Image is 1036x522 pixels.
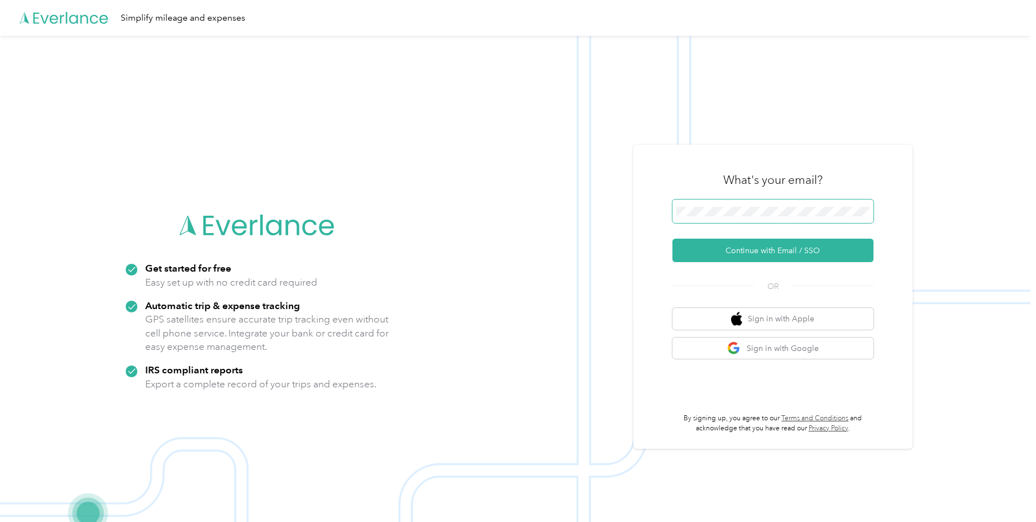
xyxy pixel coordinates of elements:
button: Continue with Email / SSO [672,239,873,262]
h3: What's your email? [723,172,823,188]
button: apple logoSign in with Apple [672,308,873,330]
p: Export a complete record of your trips and expenses. [145,377,376,391]
strong: IRS compliant reports [145,364,243,376]
img: google logo [727,341,741,355]
p: By signing up, you agree to our and acknowledge that you have read our . [672,414,873,433]
strong: Get started for free [145,262,231,274]
strong: Automatic trip & expense tracking [145,300,300,311]
span: OR [753,281,792,292]
a: Privacy Policy [809,424,848,433]
img: apple logo [731,312,742,326]
div: Simplify mileage and expenses [121,11,245,25]
button: google logoSign in with Google [672,338,873,359]
a: Terms and Conditions [781,414,848,423]
p: GPS satellites ensure accurate trip tracking even without cell phone service. Integrate your bank... [145,312,389,354]
p: Easy set up with no credit card required [145,276,317,290]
